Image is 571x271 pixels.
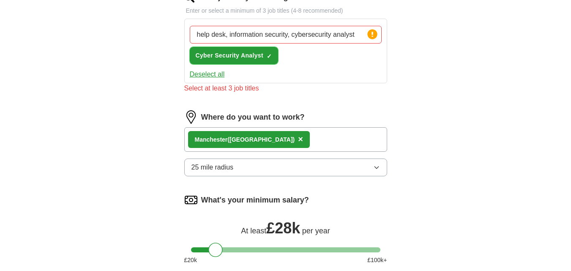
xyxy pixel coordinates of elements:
[302,227,330,235] span: per year
[190,47,278,64] button: Cyber Security Analyst✓
[184,193,198,207] img: salary.png
[190,26,382,44] input: Type a job title and press enter
[201,112,305,123] label: Where do you want to work?
[298,134,303,144] span: ×
[184,110,198,124] img: location.png
[241,227,266,235] span: At least
[184,83,387,93] div: Select at least 3 job titles
[184,6,387,15] p: Enter or select a minimum of 3 job titles (4-8 recommended)
[184,159,387,176] button: 25 mile radius
[227,136,295,143] span: ([GEOGRAPHIC_DATA])
[367,256,387,265] span: £ 100 k+
[195,136,220,143] strong: Manches
[190,69,225,79] button: Deselect all
[201,194,309,206] label: What's your minimum salary?
[298,133,303,146] button: ×
[191,162,234,172] span: 25 mile radius
[196,51,263,60] span: Cyber Security Analyst
[195,135,295,144] div: ter
[266,219,300,237] span: £ 28k
[267,53,272,60] span: ✓
[184,256,197,265] span: £ 20 k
